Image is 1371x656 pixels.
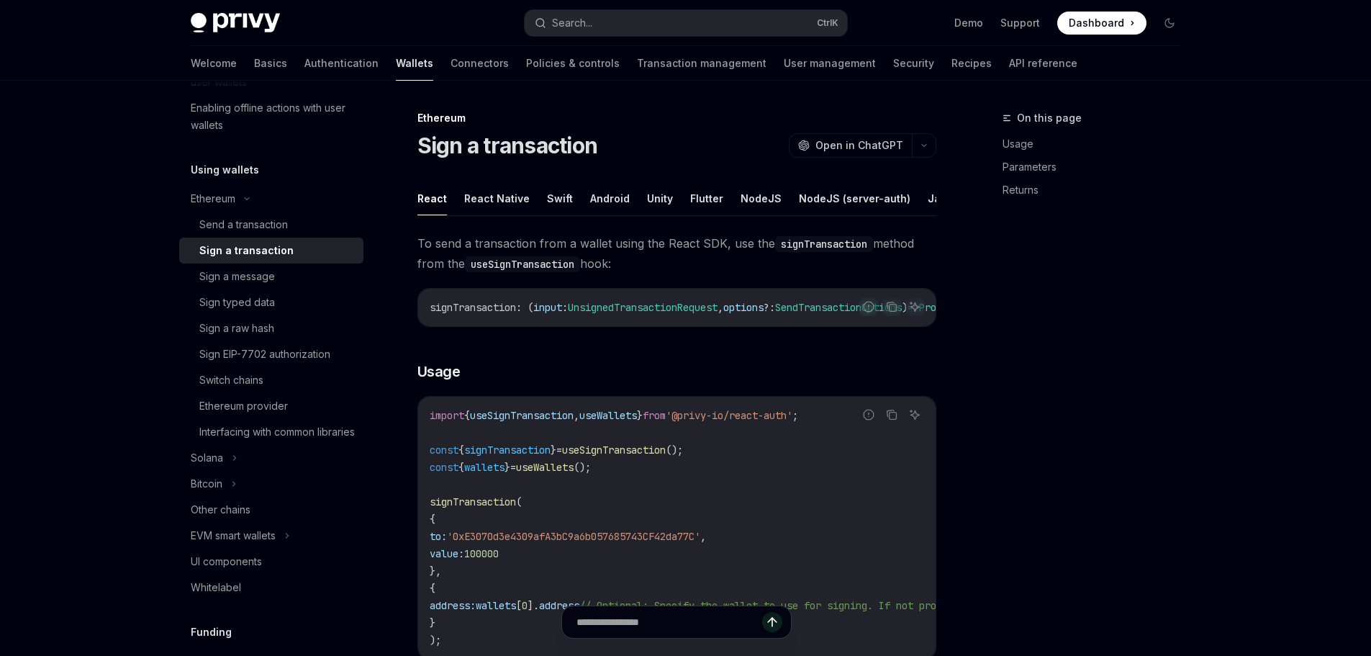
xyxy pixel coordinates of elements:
[191,13,280,33] img: dark logo
[179,264,363,289] a: Sign a message
[191,190,235,207] div: Ethereum
[590,181,630,215] button: Android
[574,461,591,474] span: ();
[430,444,458,457] span: const
[643,409,666,422] span: from
[533,301,562,314] span: input
[568,301,718,314] span: UnsignedTransactionRequest
[458,444,464,457] span: {
[815,138,903,153] span: Open in ChatGPT
[928,181,953,215] button: Java
[179,549,363,575] a: UI components
[666,409,792,422] span: '@privy-io/react-auth'
[179,341,363,367] a: Sign EIP-7702 authorization
[179,393,363,419] a: Ethereum provider
[510,461,516,474] span: =
[199,294,275,311] div: Sign typed data
[799,181,910,215] button: NodeJS (server-auth)
[792,409,798,422] span: ;
[562,444,666,457] span: useSignTransaction
[637,46,766,81] a: Transaction management
[191,475,222,493] div: Bitcoin
[465,256,580,272] code: useSignTransaction
[905,297,924,316] button: Ask AI
[902,301,908,314] span: )
[1003,179,1193,202] a: Returns
[666,444,683,457] span: ();
[762,612,782,632] button: Send message
[522,599,528,612] span: 0
[464,181,530,215] button: React Native
[1017,109,1082,127] span: On this page
[1003,132,1193,156] a: Usage
[504,461,510,474] span: }
[430,461,458,474] span: const
[893,46,934,81] a: Security
[179,212,363,238] a: Send a transaction
[954,16,983,30] a: Demo
[516,495,522,508] span: (
[516,599,522,612] span: [
[430,582,435,595] span: {
[882,405,901,424] button: Copy the contents from the code block
[741,181,782,215] button: NodeJS
[179,419,363,445] a: Interfacing with common libraries
[516,461,574,474] span: useWallets
[191,624,232,641] h5: Funding
[191,99,355,134] div: Enabling offline actions with user wallets
[199,397,288,415] div: Ethereum provider
[417,132,598,158] h1: Sign a transaction
[199,346,330,363] div: Sign EIP-7702 authorization
[191,161,259,179] h5: Using wallets
[775,236,873,252] code: signTransaction
[951,46,992,81] a: Recipes
[199,423,355,441] div: Interfacing with common libraries
[417,361,461,382] span: Usage
[191,527,276,544] div: EVM smart wallets
[723,301,764,314] span: options
[700,530,706,543] span: ,
[784,46,876,81] a: User management
[199,268,275,285] div: Sign a message
[199,372,263,389] div: Switch chains
[859,297,878,316] button: Report incorrect code
[556,444,562,457] span: =
[637,409,643,422] span: }
[547,181,573,215] button: Swift
[396,46,433,81] a: Wallets
[458,461,464,474] span: {
[562,301,568,314] span: :
[464,444,551,457] span: signTransaction
[430,301,516,314] span: signTransaction
[1009,46,1077,81] a: API reference
[199,216,288,233] div: Send a transaction
[464,409,470,422] span: {
[179,95,363,138] a: Enabling offline actions with user wallets
[191,449,223,467] div: Solana
[1057,12,1146,35] a: Dashboard
[718,301,723,314] span: ,
[579,599,1149,612] span: // Optional: Specify the wallet to use for signing. If not provided, the first wallet will be used.
[179,575,363,601] a: Whitelabel
[1069,16,1124,30] span: Dashboard
[447,530,700,543] span: '0xE3070d3e4309afA3bC9a6b057685743CF42da77C'
[528,599,539,612] span: ].
[417,111,936,125] div: Ethereum
[552,14,592,32] div: Search...
[430,513,435,526] span: {
[574,409,579,422] span: ,
[789,133,912,158] button: Open in ChatGPT
[417,233,936,274] span: To send a transaction from a wallet using the React SDK, use the method from the hook:
[690,181,723,215] button: Flutter
[254,46,287,81] a: Basics
[905,405,924,424] button: Ask AI
[516,301,533,314] span: : (
[539,599,579,612] span: address
[430,409,464,422] span: import
[470,409,574,422] span: useSignTransaction
[464,547,499,560] span: 100000
[775,301,902,314] span: SendTransactionOptions
[764,301,775,314] span: ?:
[525,10,847,36] button: Search...CtrlK
[191,579,241,596] div: Whitelabel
